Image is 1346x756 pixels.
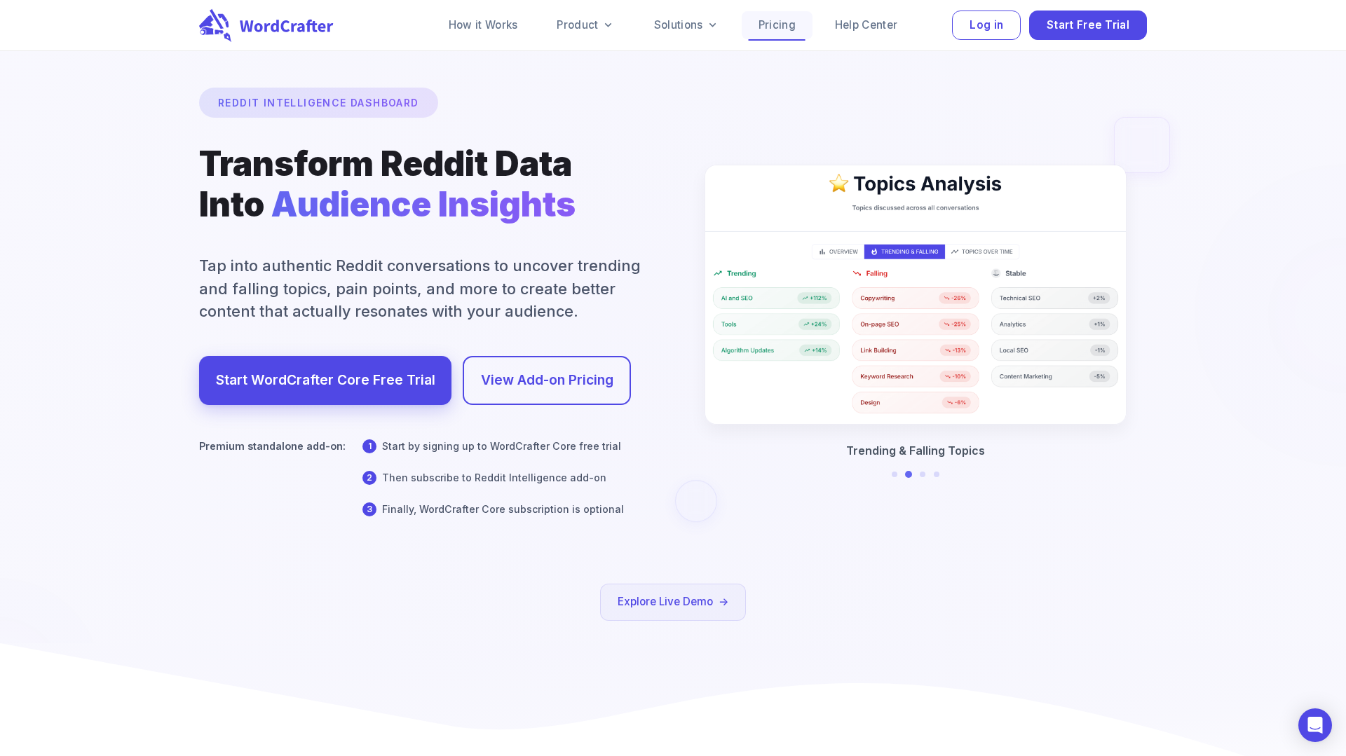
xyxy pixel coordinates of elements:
p: Trending & Falling Topics [846,442,985,459]
img: Trending & Falling Topics [705,165,1126,424]
a: Start WordCrafter Core Free Trial [216,369,435,392]
button: Start Free Trial [1029,11,1147,41]
a: How it Works [432,11,535,39]
a: Product [540,11,631,39]
a: View Add-on Pricing [481,369,613,392]
a: View Add-on Pricing [463,356,631,405]
a: Start WordCrafter Core Free Trial [199,356,451,405]
a: Explore Live Demo [600,584,746,621]
span: Start Free Trial [1047,16,1129,35]
a: Pricing [742,11,813,39]
a: Help Center [818,11,914,39]
a: Explore Live Demo [618,593,728,612]
button: Log in [952,11,1021,41]
span: Log in [970,16,1003,35]
a: Solutions [637,11,736,39]
div: Open Intercom Messenger [1298,708,1332,742]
